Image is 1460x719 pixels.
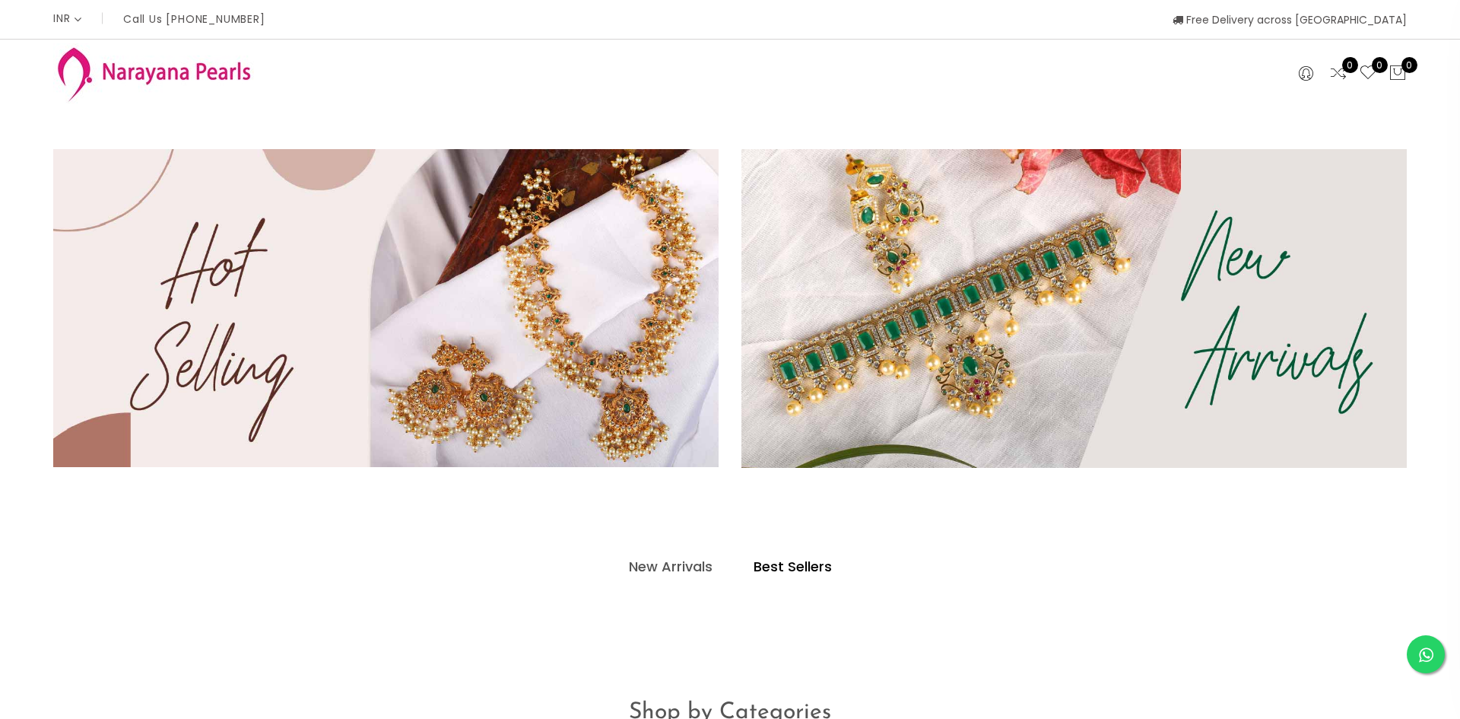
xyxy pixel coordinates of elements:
[1372,57,1388,73] span: 0
[1329,64,1347,84] a: 0
[1401,57,1417,73] span: 0
[1359,64,1377,84] a: 0
[123,14,265,24] p: Call Us [PHONE_NUMBER]
[1389,64,1407,84] button: 0
[629,558,713,576] h4: New Arrivals
[1173,12,1407,27] span: Free Delivery across [GEOGRAPHIC_DATA]
[1342,57,1358,73] span: 0
[754,558,832,576] h4: Best Sellers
